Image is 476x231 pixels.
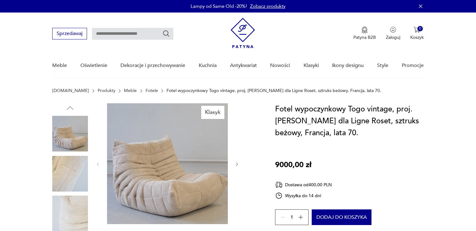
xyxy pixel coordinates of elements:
[353,27,376,40] a: Ikona medaluPatyna B2B
[52,28,87,39] button: Sprzedawaj
[107,103,228,224] img: Zdjęcie produktu Fotel wypoczynkowy Togo vintage, proj. M. Ducaroy dla Ligne Roset, sztruks beżow...
[201,106,224,119] div: Klasyk
[353,34,376,40] p: Patyna B2B
[275,159,311,171] p: 9000,00 zł
[414,27,420,33] img: Ikona koszyka
[386,27,400,40] button: Zaloguj
[304,54,319,78] a: Klasyki
[124,88,137,93] a: Meble
[312,209,371,225] button: Dodaj do koszyka
[377,54,388,78] a: Style
[250,3,285,9] a: Zobacz produkty
[386,34,400,40] p: Zaloguj
[402,54,424,78] a: Promocje
[52,156,88,192] img: Zdjęcie produktu Fotel wypoczynkowy Togo vintage, proj. M. Ducaroy dla Ligne Roset, sztruks beżow...
[199,54,217,78] a: Kuchnia
[410,27,424,40] button: 0Koszyk
[52,116,88,151] img: Zdjęcie produktu Fotel wypoczynkowy Togo vintage, proj. M. Ducaroy dla Ligne Roset, sztruks beżow...
[270,54,290,78] a: Nowości
[52,32,87,36] a: Sprzedawaj
[191,3,247,9] p: Lampy od Same Old -20%!
[120,54,185,78] a: Dekoracje i przechowywanie
[390,27,396,33] img: Ikonka użytkownika
[98,88,115,93] a: Produkty
[410,34,424,40] p: Koszyk
[166,88,381,93] p: Fotel wypoczynkowy Togo vintage, proj. [PERSON_NAME] dla Ligne Roset, sztruks beżowy, Francja, la...
[275,181,283,189] img: Ikona dostawy
[230,54,257,78] a: Antykwariat
[52,88,89,93] a: [DOMAIN_NAME]
[275,103,424,139] h1: Fotel wypoczynkowy Togo vintage, proj. [PERSON_NAME] dla Ligne Roset, sztruks beżowy, Francja, la...
[146,88,158,93] a: Fotele
[332,54,364,78] a: Ikony designu
[80,54,107,78] a: Oświetlenie
[231,18,255,48] img: Patyna - sklep z meblami i dekoracjami vintage
[275,181,332,189] div: Dostawa od 400,00 PLN
[275,192,332,199] div: Wysyłka do 14 dni
[417,26,423,31] div: 0
[162,30,170,37] button: Szukaj
[290,215,293,219] span: 1
[353,27,376,40] button: Patyna B2B
[52,54,67,78] a: Meble
[361,27,368,33] img: Ikona medalu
